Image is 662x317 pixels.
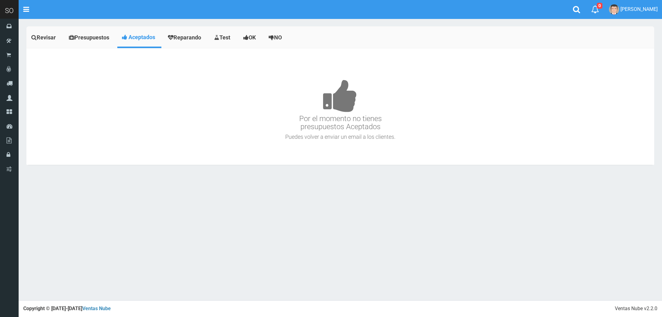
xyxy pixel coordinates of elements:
span: Aceptados [128,34,155,40]
a: Presupuestos [64,28,116,47]
img: User Image [609,4,619,15]
a: NO [264,28,288,47]
h4: Puedes volver a enviar un email a los clientes. [28,134,653,140]
span: [PERSON_NAME] [620,6,658,12]
span: Presupuestos [74,34,109,41]
h3: Por el momento no tienes presupuestos Aceptados [28,61,653,131]
span: NO [274,34,282,41]
a: OK [238,28,262,47]
a: Ventas Nube [82,306,111,311]
a: Test [209,28,237,47]
span: 0 [597,3,602,9]
a: Aceptados [117,28,161,47]
span: Reparando [173,34,201,41]
span: OK [249,34,256,41]
div: Ventas Nube v2.2.0 [615,305,657,312]
span: Revisar [37,34,56,41]
a: Reparando [163,28,208,47]
span: Test [219,34,230,41]
a: Revisar [26,28,62,47]
strong: Copyright © [DATE]-[DATE] [23,306,111,311]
